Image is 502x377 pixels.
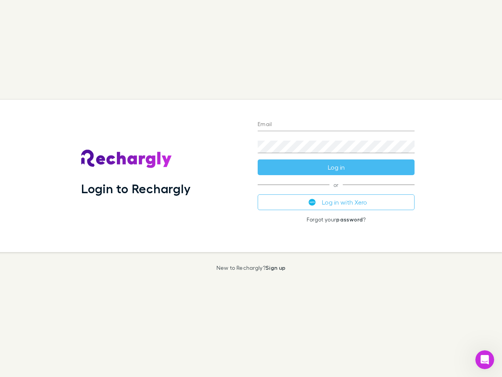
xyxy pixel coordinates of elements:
img: Xero's logo [309,199,316,206]
button: Log in with Xero [258,194,415,210]
img: Rechargly's Logo [81,150,172,168]
a: password [336,216,363,223]
button: Log in [258,159,415,175]
p: New to Rechargly? [216,265,286,271]
iframe: Intercom live chat [475,350,494,369]
h1: Login to Rechargly [81,181,191,196]
a: Sign up [266,264,286,271]
p: Forgot your ? [258,216,415,223]
span: or [258,185,415,185]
